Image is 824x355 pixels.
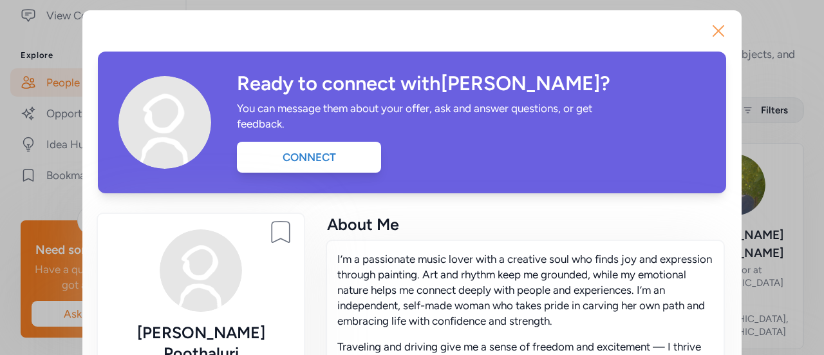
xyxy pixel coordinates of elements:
div: Connect [237,142,381,173]
p: I’m a passionate music lover with a creative soul who finds joy and expression through painting. ... [337,251,713,329]
div: About Me [327,214,724,235]
img: Avatar [160,229,242,312]
div: You can message them about your offer, ask and answer questions, or get feedback. [237,101,608,131]
div: Ready to connect with [PERSON_NAME] ? [237,72,706,95]
img: Avatar [118,76,211,169]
